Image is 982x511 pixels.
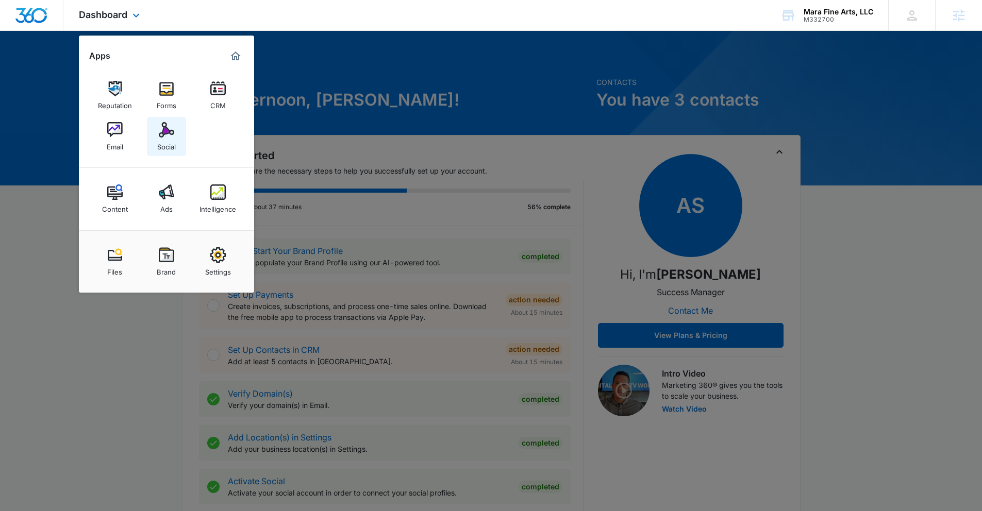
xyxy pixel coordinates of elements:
a: Email [95,117,135,156]
div: Reputation [98,96,132,110]
a: Files [95,242,135,281]
a: Reputation [95,76,135,115]
div: CRM [210,96,226,110]
a: Content [95,179,135,218]
a: Ads [147,179,186,218]
a: Brand [147,242,186,281]
div: Files [107,263,122,276]
span: Dashboard [79,9,127,20]
div: Intelligence [199,200,236,213]
div: account name [804,8,873,16]
a: Settings [198,242,238,281]
div: Ads [160,200,173,213]
a: Intelligence [198,179,238,218]
div: Settings [205,263,231,276]
div: Brand [157,263,176,276]
div: Social [157,138,176,151]
a: Social [147,117,186,156]
div: Content [102,200,128,213]
a: Forms [147,76,186,115]
a: CRM [198,76,238,115]
h2: Apps [89,51,110,61]
div: Forms [157,96,176,110]
div: account id [804,16,873,23]
div: Email [107,138,123,151]
a: Marketing 360® Dashboard [227,48,244,64]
